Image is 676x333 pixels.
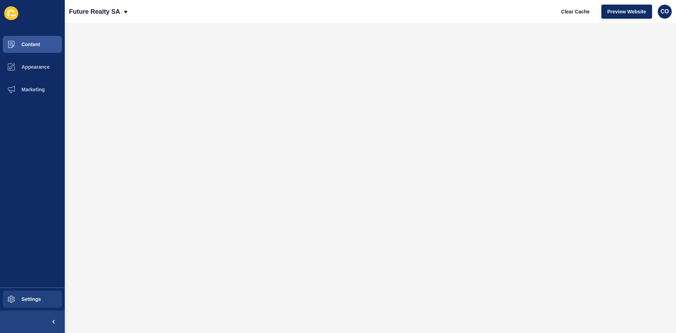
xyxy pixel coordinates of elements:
span: Preview Website [607,8,646,15]
span: Clear Cache [561,8,590,15]
button: Clear Cache [555,5,596,19]
p: Future Realty SA [69,3,120,20]
span: CO [661,8,669,15]
button: Preview Website [601,5,652,19]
